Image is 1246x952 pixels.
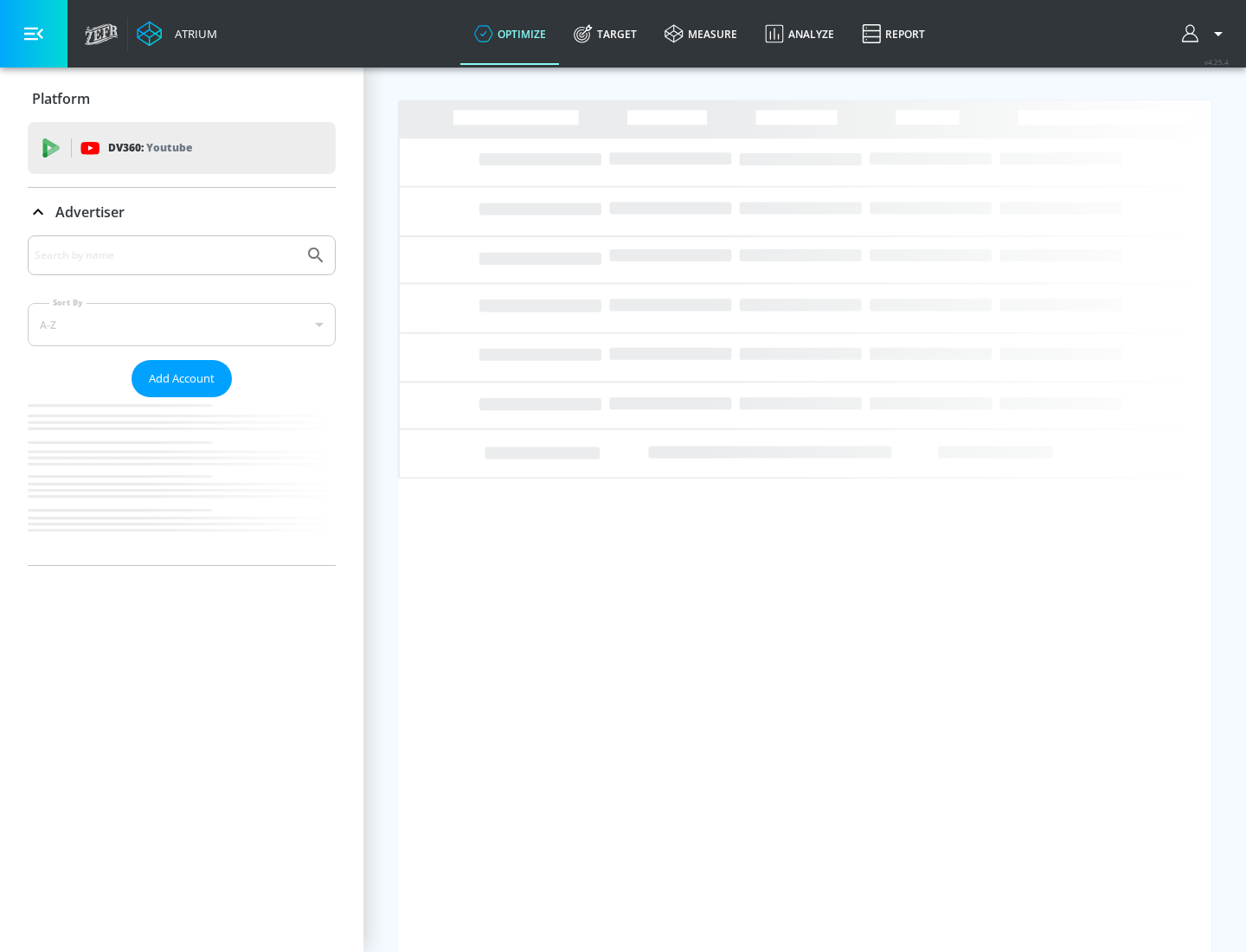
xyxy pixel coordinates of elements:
[108,138,192,158] p: DV360:
[35,244,297,267] input: Search by name
[28,235,336,565] div: Advertiser
[149,369,215,389] span: Add Account
[28,188,336,236] div: Advertiser
[848,3,939,65] a: Report
[28,303,336,346] div: A-Z
[560,3,651,65] a: Target
[132,360,232,397] button: Add Account
[28,122,336,174] div: DV360: Youtube
[146,138,192,157] p: Youtube
[751,3,848,65] a: Analyze
[651,3,751,65] a: measure
[32,89,90,108] p: Platform
[28,397,336,565] nav: list of Advertiser
[55,203,125,222] p: Advertiser
[49,297,87,308] label: Sort By
[460,3,560,65] a: optimize
[137,21,217,47] a: Atrium
[28,74,336,123] div: Platform
[1204,57,1229,67] span: v 4.25.4
[168,26,217,42] div: Atrium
